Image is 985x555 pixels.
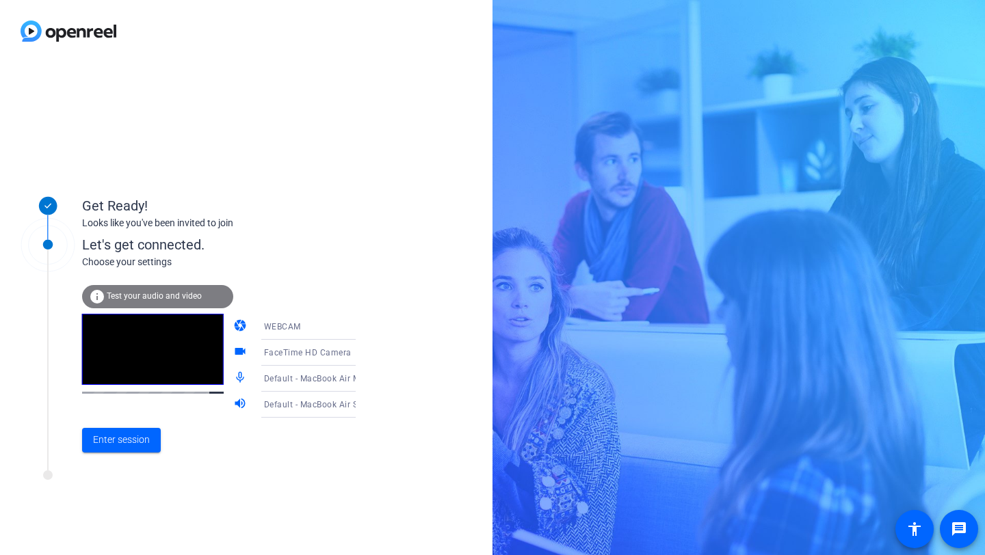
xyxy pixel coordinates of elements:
[93,433,150,447] span: Enter session
[82,428,161,452] button: Enter session
[82,195,356,216] div: Get Ready!
[233,396,250,413] mat-icon: volume_up
[233,370,250,387] mat-icon: mic_none
[82,234,384,255] div: Let's get connected.
[82,216,356,230] div: Looks like you've been invited to join
[264,373,437,383] span: Default - MacBook Air Microphone (Built-in)
[89,288,105,305] mat-icon: info
[264,348,352,357] span: FaceTime HD Camera
[233,319,250,335] mat-icon: camera
[951,521,967,537] mat-icon: message
[107,291,202,301] span: Test your audio and video
[233,344,250,361] mat-icon: videocam
[906,521,923,537] mat-icon: accessibility
[264,398,426,409] span: Default - MacBook Air Speakers (Built-in)
[264,322,301,331] span: WEBCAM
[82,255,384,269] div: Choose your settings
